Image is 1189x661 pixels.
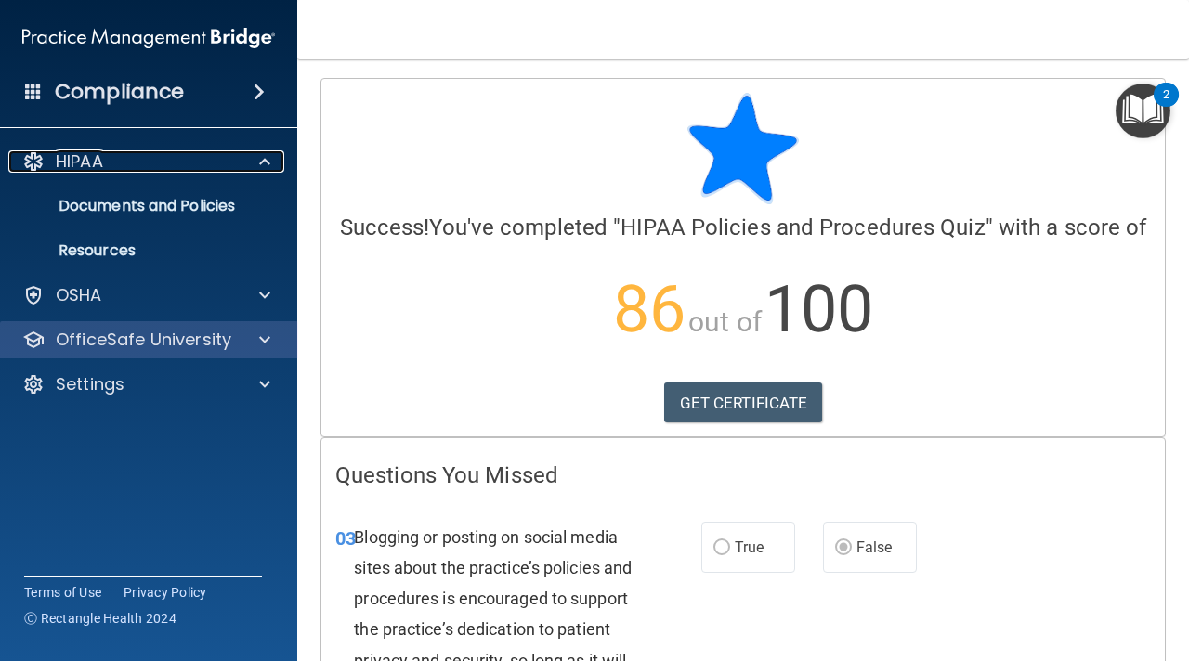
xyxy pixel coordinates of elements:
p: Settings [56,373,124,395]
span: 03 [335,527,356,550]
h4: Questions You Missed [335,463,1151,487]
a: Privacy Policy [124,583,207,602]
span: HIPAA Policies and Procedures Quiz [621,214,985,240]
input: False [835,541,852,555]
a: Terms of Use [24,583,101,602]
button: Open Resource Center, 2 new notifications [1116,84,1170,138]
p: Resources [12,241,266,260]
a: GET CERTIFICATE [664,382,823,423]
a: OfficeSafe University [22,329,270,351]
h4: Compliance [55,79,184,105]
h4: You've completed " " with a score of [335,215,1151,240]
span: out of [688,305,762,338]
a: OSHA [22,284,270,306]
p: OSHA [56,284,102,306]
input: True [713,541,730,555]
a: Settings [22,373,270,395]
span: Success! [340,214,430,240]
div: 2 [1163,95,1169,119]
p: Documents and Policies [12,197,266,215]
span: 100 [764,271,873,347]
span: False [856,538,893,556]
a: HIPAA [22,150,270,173]
p: HIPAA [56,150,103,173]
iframe: Drift Widget Chat Controller [1096,559,1167,629]
span: True [735,538,764,556]
img: blue-star-rounded.9d042014.png [687,93,799,204]
img: PMB logo [22,19,275,57]
p: OfficeSafe University [56,329,231,351]
span: Ⓒ Rectangle Health 2024 [24,609,176,628]
span: 86 [613,271,686,347]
